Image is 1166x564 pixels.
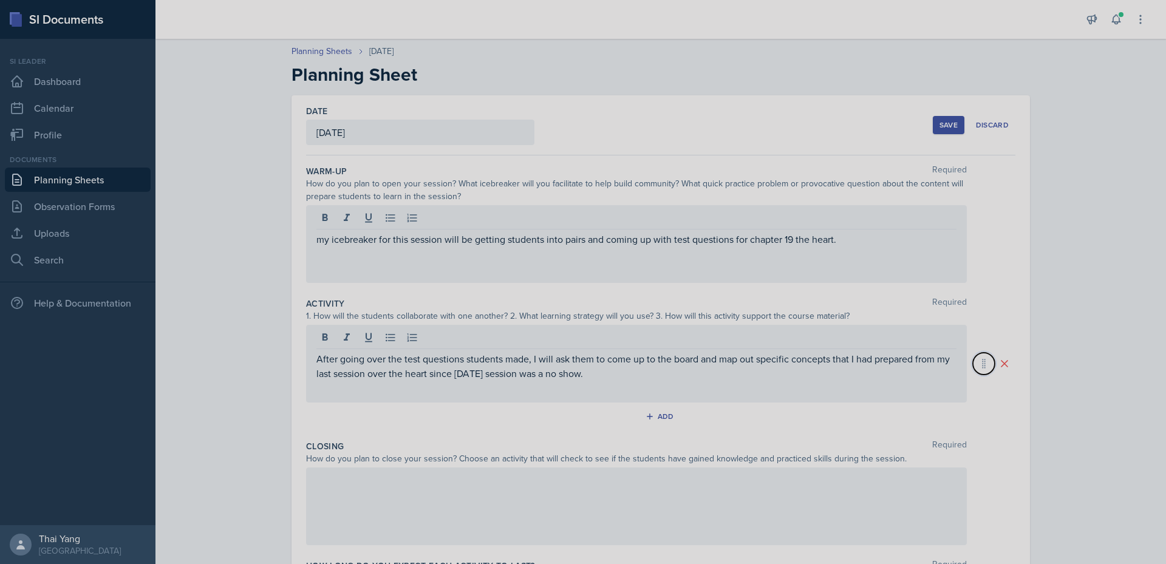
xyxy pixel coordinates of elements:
[5,291,151,315] div: Help & Documentation
[306,177,967,203] div: How do you plan to open your session? What icebreaker will you facilitate to help build community...
[291,64,1030,86] h2: Planning Sheet
[306,440,344,452] label: Closing
[976,120,1009,130] div: Discard
[316,352,956,381] p: After going over the test questions students made, I will ask them to come up to the board and ma...
[39,545,121,557] div: [GEOGRAPHIC_DATA]
[648,412,674,421] div: Add
[932,297,967,310] span: Required
[306,165,347,177] label: Warm-Up
[5,123,151,147] a: Profile
[306,105,327,117] label: Date
[5,248,151,272] a: Search
[5,194,151,219] a: Observation Forms
[5,154,151,165] div: Documents
[5,56,151,67] div: Si leader
[306,297,345,310] label: Activity
[5,168,151,192] a: Planning Sheets
[316,232,956,246] p: my icebreaker for this session will be getting students into pairs and coming up with test questi...
[291,45,352,58] a: Planning Sheets
[939,120,958,130] div: Save
[5,69,151,93] a: Dashboard
[969,116,1015,134] button: Discard
[369,45,394,58] div: [DATE]
[932,165,967,177] span: Required
[933,116,964,134] button: Save
[641,407,681,426] button: Add
[39,532,121,545] div: Thai Yang
[5,96,151,120] a: Calendar
[5,221,151,245] a: Uploads
[306,452,967,465] div: How do you plan to close your session? Choose an activity that will check to see if the students ...
[306,310,967,322] div: 1. How will the students collaborate with one another? 2. What learning strategy will you use? 3....
[932,440,967,452] span: Required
